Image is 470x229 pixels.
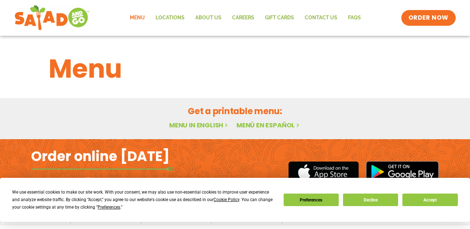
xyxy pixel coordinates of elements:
[402,194,457,206] button: Accept
[124,10,366,26] nav: Menu
[12,189,275,211] div: We use essential cookies to make our site work. With your consent, we may also use non-essential ...
[31,176,122,196] h2: Download the app
[288,160,359,184] img: appstore
[31,167,174,171] img: fork
[49,105,421,117] h2: Get a printable menu:
[124,10,150,26] a: Menu
[190,10,227,26] a: About Us
[366,161,439,182] img: google_play
[214,197,239,202] span: Cookie Policy
[260,10,299,26] a: GIFT CARDS
[299,10,343,26] a: Contact Us
[169,121,229,130] a: Menu in English
[150,10,190,26] a: Locations
[31,147,170,165] h2: Order online [DATE]
[401,10,456,26] a: ORDER NOW
[98,205,120,210] span: Preferences
[343,10,366,26] a: FAQs
[284,194,339,206] button: Preferences
[343,194,398,206] button: Decline
[14,4,90,32] img: new-SAG-logo-768×292
[227,10,260,26] a: Careers
[236,121,301,130] a: Menú en español
[49,49,421,88] h1: Menu
[408,14,449,22] span: ORDER NOW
